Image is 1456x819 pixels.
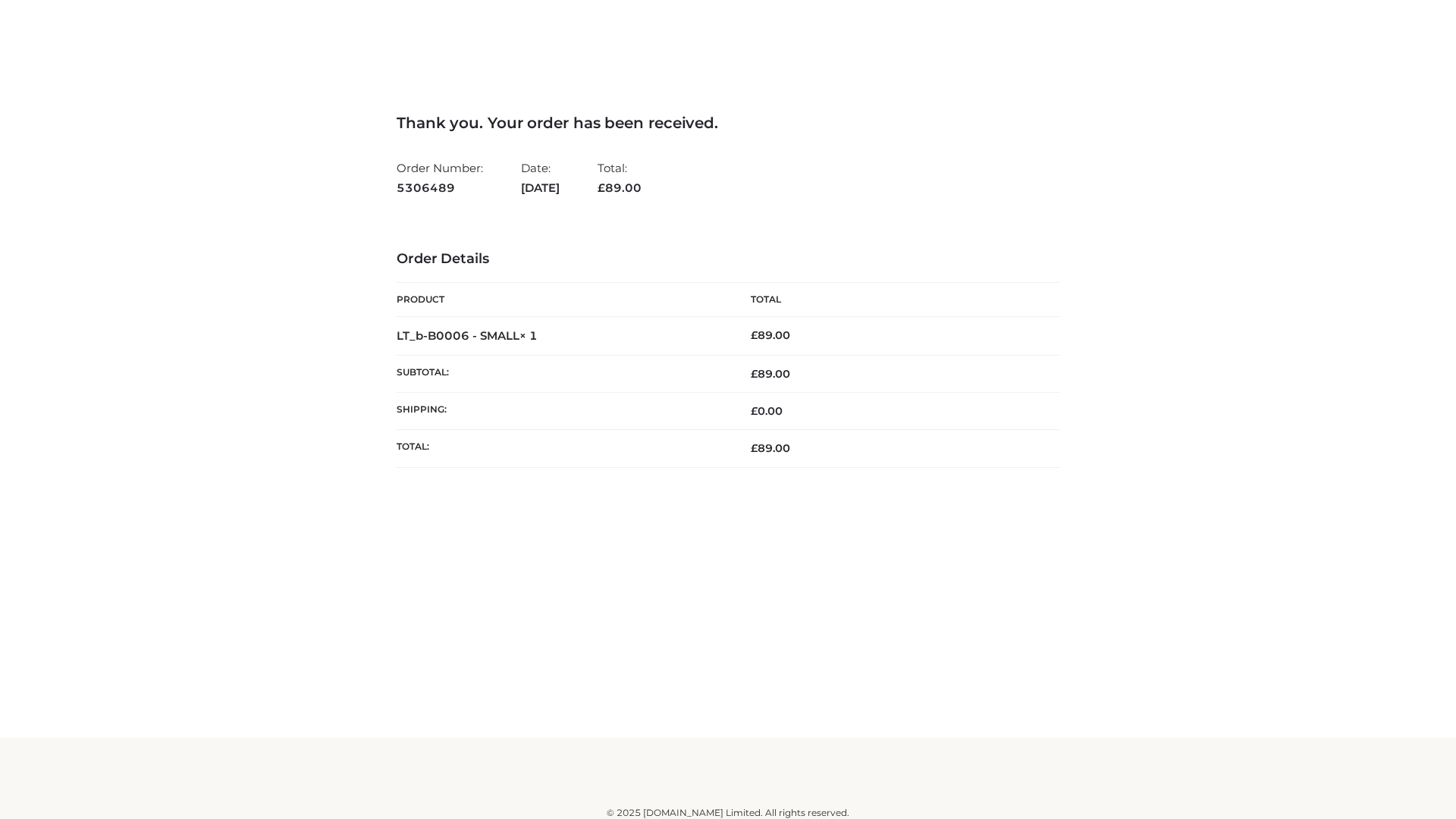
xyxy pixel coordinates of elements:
[397,283,728,317] th: Product
[751,404,783,418] bdi: 0.00
[521,178,560,198] strong: [DATE]
[397,251,1059,268] h3: Order Details
[397,430,728,467] th: Total:
[598,180,605,195] span: £
[397,328,538,343] strong: LT_b-B0006 - SMALL
[728,283,1059,317] th: Total
[397,393,728,430] th: Shipping:
[521,155,560,201] li: Date:
[598,155,642,201] li: Total:
[751,328,790,342] bdi: 89.00
[397,114,1059,132] h3: Thank you. Your order has been received.
[751,328,758,342] span: £
[598,180,642,195] span: 89.00
[519,328,538,343] strong: × 1
[751,367,758,381] span: £
[751,441,758,455] span: £
[397,178,483,198] strong: 5306489
[751,441,790,455] span: 89.00
[751,367,790,381] span: 89.00
[397,355,728,392] th: Subtotal:
[397,155,483,201] li: Order Number:
[751,404,758,418] span: £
